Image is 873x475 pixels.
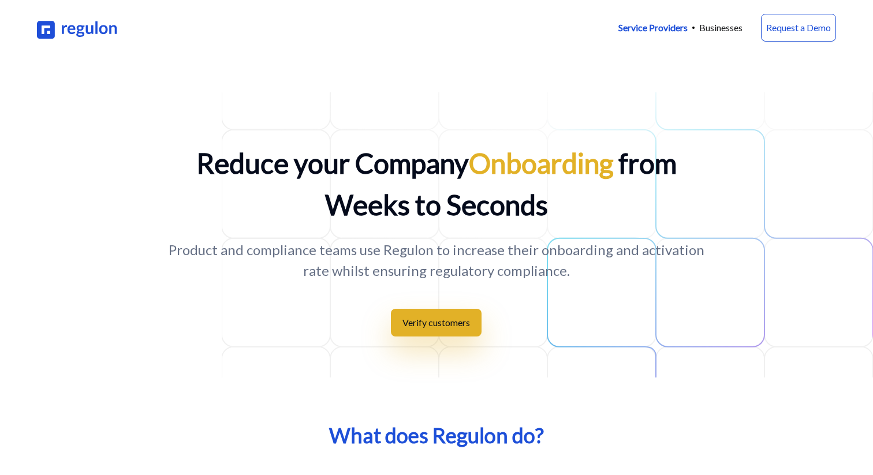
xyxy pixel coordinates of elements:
a: Businesses [699,21,743,35]
h3: What does Regulon do? [329,424,544,447]
span: Onboarding [469,147,613,179]
img: Regulon Logo [37,17,118,39]
a: Service Providers [618,21,688,35]
h1: Reduce your Company from Weeks to Seconds [157,143,717,226]
button: Verify customers [391,309,482,336]
a: Request a Demo [761,14,836,42]
p: Product and compliance teams use Regulon to increase their onboarding and activation rate whilst ... [157,240,717,281]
